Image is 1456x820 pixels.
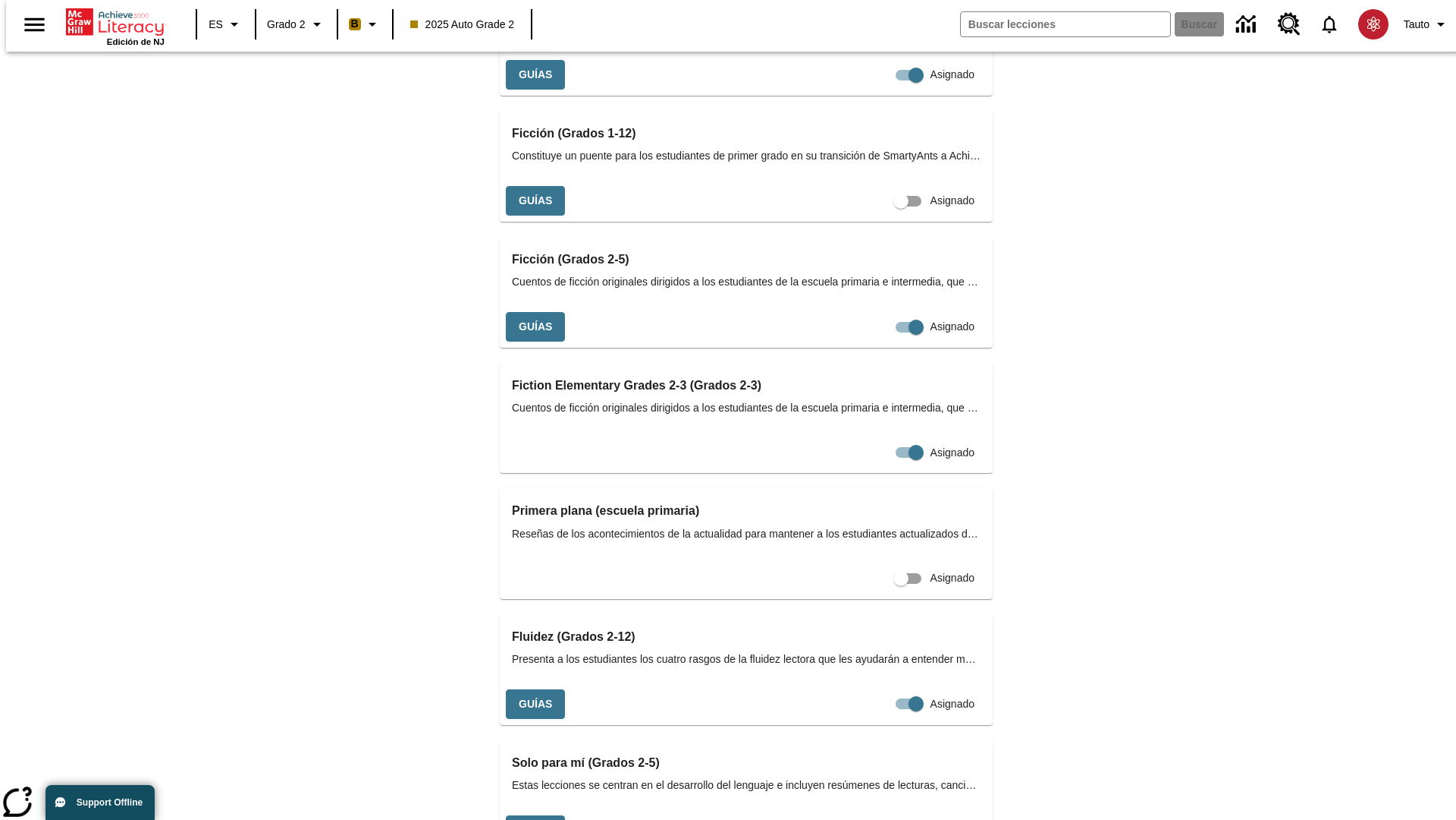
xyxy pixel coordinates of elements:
span: Support Offline [77,797,143,808]
span: Cuentos de ficción originales dirigidos a los estudiantes de la escuela primaria e intermedia, qu... [512,400,981,416]
h3: Ficción (Grados 2-5) [512,249,981,270]
a: Notificaciones [1310,5,1349,44]
span: Asignado [930,445,974,461]
span: Reseñas de los acontecimientos de la actualidad para mantener a los estudiantes actualizados de l... [512,526,981,542]
img: avatar image [1358,9,1389,39]
span: Constituye un puente para los estudiantes de primer grado en su transición de SmartyAnts a Achiev... [512,148,981,164]
span: Asignado [930,319,974,335]
span: 2025 Auto Grade 2 [410,17,515,33]
button: Grado: Grado 2, Elige un grado [261,11,332,38]
button: Boost El color de la clase es anaranjado claro. Cambiar el color de la clase. [343,11,388,38]
button: Guías [506,689,565,719]
span: Asignado [930,193,974,209]
h3: Ficción (Grados 1-12) [512,123,981,144]
button: Guías [506,186,565,216]
button: Guías [506,60,565,90]
span: Presenta a los estudiantes los cuatro rasgos de la fluidez lectora que les ayudarán a entender me... [512,651,981,667]
span: Edición de NJ [107,37,165,46]
a: Centro de recursos, Se abrirá en una pestaña nueva. [1269,4,1310,45]
input: Buscar campo [961,12,1170,36]
button: Perfil/Configuración [1398,11,1456,38]
button: Escoja un nuevo avatar [1349,5,1398,44]
h3: Solo para mí (Grados 2-5) [512,752,981,774]
a: Portada [66,7,165,37]
div: Portada [66,5,165,46]
span: B [351,14,359,33]
span: Grado 2 [267,17,306,33]
a: Centro de información [1227,4,1269,46]
h3: Primera plana (escuela primaria) [512,500,981,522]
button: Lenguaje: ES, Selecciona un idioma [202,11,250,38]
h3: Fluidez (Grados 2-12) [512,626,981,648]
button: Support Offline [45,785,155,820]
button: Guías [506,312,565,342]
span: Tauto [1404,17,1429,33]
span: Asignado [930,696,974,712]
span: Cuentos de ficción originales dirigidos a los estudiantes de la escuela primaria e intermedia, qu... [512,274,981,290]
span: ES [209,17,223,33]
span: Asignado [930,67,974,83]
h3: Fiction Elementary Grades 2-3 (Grados 2-3) [512,375,981,396]
span: Estas lecciones se centran en el desarrollo del lenguaje e incluyen resúmenes de lecturas, cancio... [512,777,981,793]
button: Abrir el menú lateral [12,2,57,47]
span: Asignado [930,570,974,586]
